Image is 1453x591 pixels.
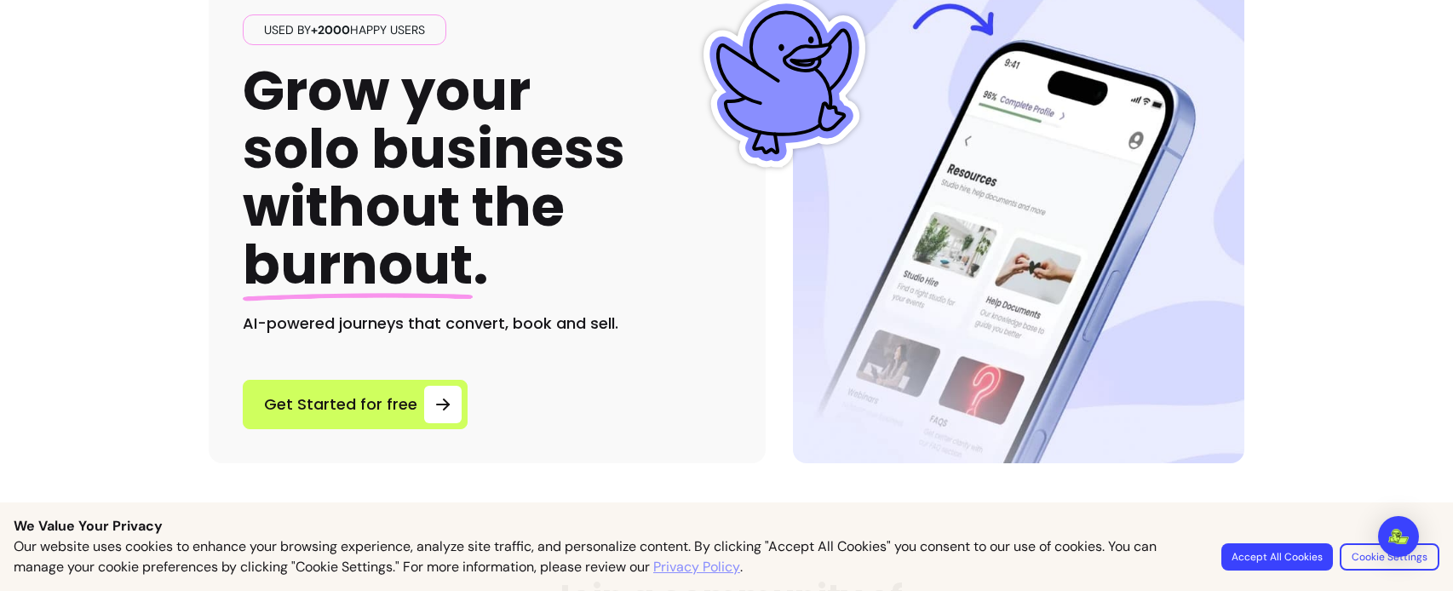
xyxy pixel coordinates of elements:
[1378,516,1419,557] div: Open Intercom Messenger
[264,393,417,416] span: Get Started for free
[243,380,468,429] a: Get Started for free
[1221,543,1333,571] button: Accept All Cookies
[1340,543,1439,571] button: Cookie Settings
[311,22,350,37] span: +2000
[14,536,1201,577] p: Our website uses cookies to enhance your browsing experience, analyze site traffic, and personali...
[653,557,740,577] a: Privacy Policy
[257,21,432,38] span: Used by happy users
[14,516,1439,536] p: We Value Your Privacy
[243,62,625,295] h1: Grow your solo business without the .
[243,312,732,336] h2: AI-powered journeys that convert, book and sell.
[243,227,473,302] span: burnout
